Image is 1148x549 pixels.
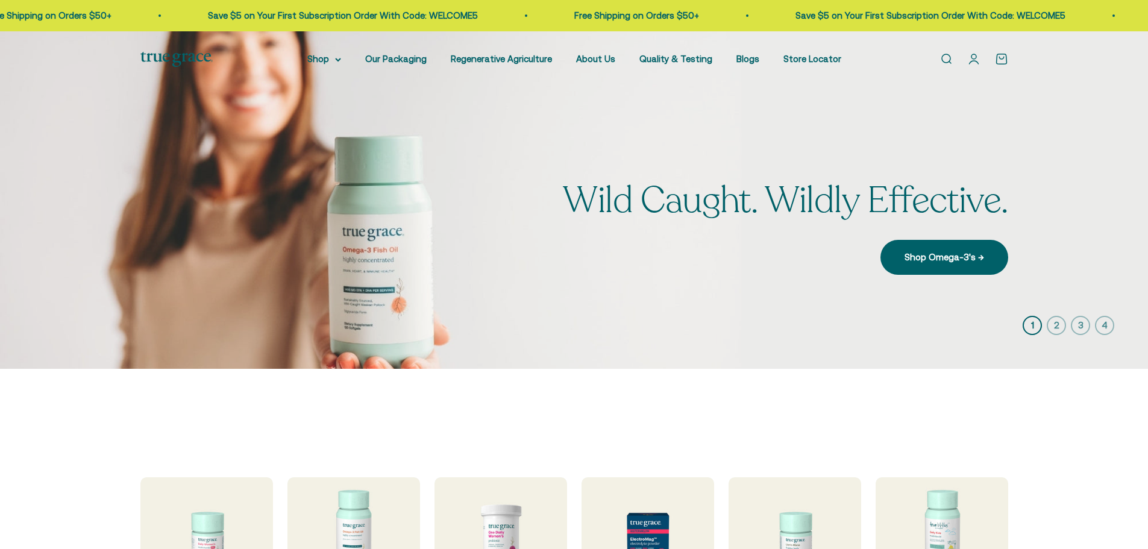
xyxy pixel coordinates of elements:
[574,10,699,20] a: Free Shipping on Orders $50+
[795,8,1065,23] p: Save $5 on Your First Subscription Order With Code: WELCOME5
[451,54,552,64] a: Regenerative Agriculture
[736,54,759,64] a: Blogs
[307,52,341,66] summary: Shop
[639,54,712,64] a: Quality & Testing
[1071,316,1090,335] button: 3
[1023,316,1042,335] button: 1
[1095,316,1114,335] button: 4
[576,54,615,64] a: About Us
[1047,316,1066,335] button: 2
[563,176,1008,225] split-lines: Wild Caught. Wildly Effective.
[880,240,1008,275] a: Shop Omega-3's →
[783,54,841,64] a: Store Locator
[365,54,427,64] a: Our Packaging
[208,8,478,23] p: Save $5 on Your First Subscription Order With Code: WELCOME5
